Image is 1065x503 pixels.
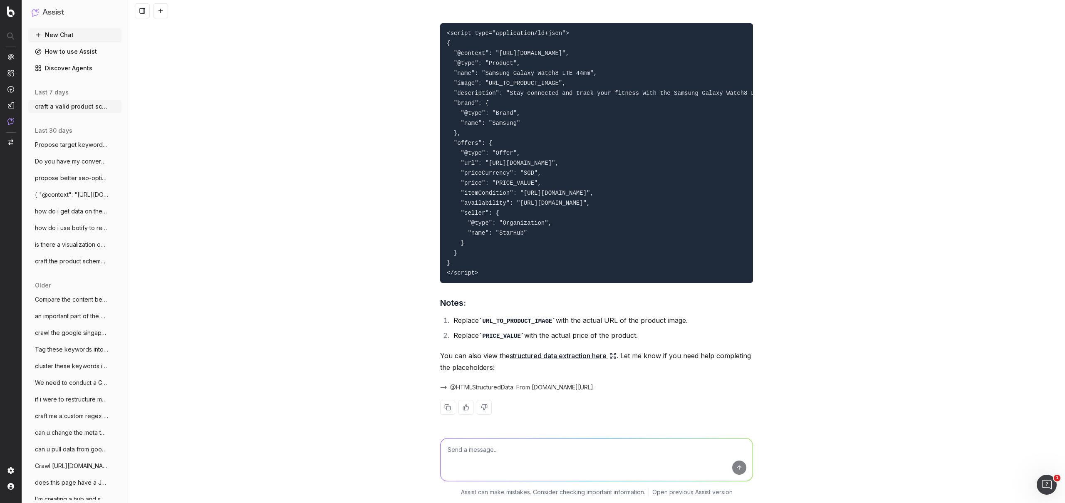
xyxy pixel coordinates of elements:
img: Activation [7,86,14,93]
h1: Assist [42,7,64,18]
span: cluster these keywords into different ta [35,362,108,370]
span: { "@context": "[URL][DOMAIN_NAME]", [35,191,108,199]
button: how do i use botify to replace internal [28,221,121,235]
span: can u change the meta tags for my homepa [35,429,108,437]
a: structured data extraction here [510,350,617,362]
img: Assist [7,118,14,125]
span: older [35,281,51,290]
li: Replace with the actual price of the product. [451,330,753,342]
button: { "@context": "[URL][DOMAIN_NAME]", [28,188,121,201]
button: Assist [32,7,118,18]
button: craft me a custom regex formula on GSC f [28,409,121,423]
span: craft me a custom regex formula on GSC f [35,412,108,420]
a: Discover Agents [28,62,121,75]
button: how do i get data on the status code of [28,205,121,218]
img: Assist [32,8,39,16]
button: does this page have a JS redirect? https [28,476,121,489]
button: Compare the content between the 2nd best [28,293,121,306]
button: an important part of the campaign is the [28,310,121,323]
img: Botify logo [7,6,15,17]
button: New Chat [28,28,121,42]
span: last 7 days [35,88,69,97]
p: Assist can make mistakes. Consider checking important information. [461,488,645,496]
button: We need to conduct a Generic keyword aud [28,376,121,389]
button: Tag these keywords into these tags accor [28,343,121,356]
span: craft a valid product schema markup for [35,102,108,111]
img: Studio [7,102,14,109]
span: Propose target keywords for this page: [35,141,108,149]
span: craft the product schema markup for this [35,257,108,265]
span: Crawl [URL][DOMAIN_NAME] [35,462,108,470]
li: Replace with the actual URL of the product image. [451,315,753,327]
span: how do i get data on the status code of [35,207,108,216]
span: propose better seo-optimized meta tags f [35,174,108,182]
span: can u pull data from google search conso [35,445,108,453]
span: an important part of the campaign is the [35,312,108,320]
span: crawl the google singapore organic searc [35,329,108,337]
button: if i were to restructure my prepaid land [28,393,121,406]
button: can u pull data from google search conso [28,443,121,456]
button: cluster these keywords into different ta [28,359,121,373]
code: PRICE_VALUE [479,333,524,339]
img: Analytics [7,54,14,60]
span: Do you have my conversion data from Adob [35,157,108,166]
a: How to use Assist [28,45,121,58]
button: propose better seo-optimized meta tags f [28,171,121,185]
img: Setting [7,467,14,474]
h3: Notes: [440,296,753,310]
span: how do i use botify to replace internal [35,224,108,232]
span: @HTMLStructuredData: From [DOMAIN_NAME][URL].. [450,383,596,391]
button: crawl the google singapore organic searc [28,326,121,339]
button: Crawl [URL][DOMAIN_NAME] [28,459,121,473]
button: Do you have my conversion data from Adob [28,155,121,168]
span: is there a visualization on how many pag [35,240,108,249]
span: Tag these keywords into these tags accor [35,345,108,354]
button: is there a visualization on how many pag [28,238,121,251]
button: can u change the meta tags for my homepa [28,426,121,439]
button: craft the product schema markup for this [28,255,121,268]
button: Propose target keywords for this page: [28,138,121,151]
span: Compare the content between the 2nd best [35,295,108,304]
img: My account [7,483,14,490]
span: last 30 days [35,126,72,135]
p: You can also view the . Let me know if you need help completing the placeholders! [440,350,753,373]
code: <script type="application/ld+json"> { "@context": "[URL][DOMAIN_NAME]", "@type": "Product", "name... [447,30,961,276]
span: 1 [1054,475,1060,481]
code: URL_TO_PRODUCT_IMAGE [479,318,556,325]
img: Intelligence [7,69,14,77]
img: Switch project [8,139,13,145]
a: Open previous Assist version [652,488,733,496]
iframe: Intercom live chat [1037,475,1057,495]
button: @HTMLStructuredData: From [DOMAIN_NAME][URL].. [440,383,596,391]
span: does this page have a JS redirect? https [35,478,108,487]
span: We need to conduct a Generic keyword aud [35,379,108,387]
button: craft a valid product schema markup for [28,100,121,113]
span: if i were to restructure my prepaid land [35,395,108,404]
